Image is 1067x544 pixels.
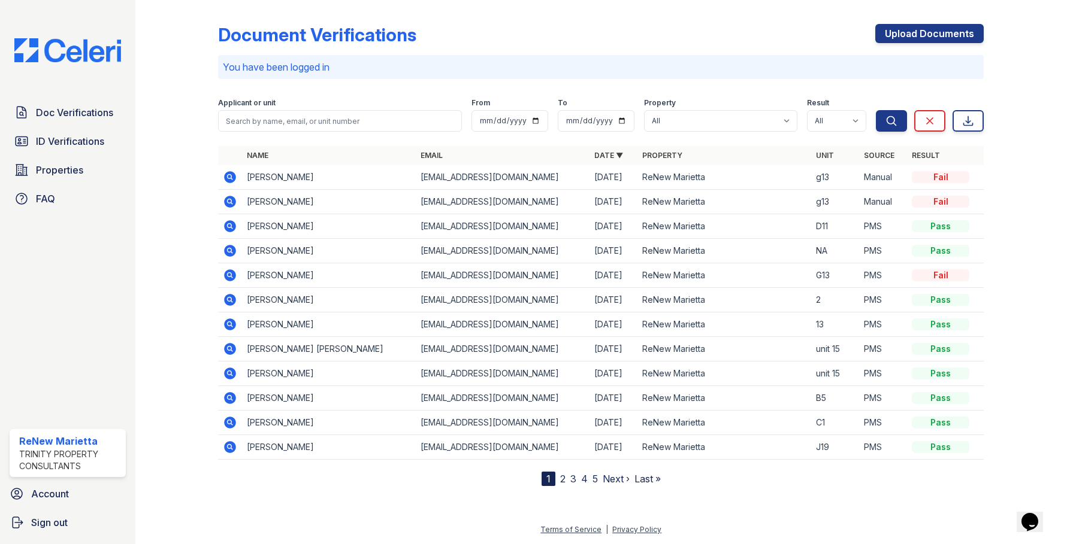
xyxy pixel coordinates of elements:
a: Account [5,482,131,506]
td: [DATE] [590,165,637,190]
td: ReNew Marietta [637,386,811,411]
td: PMS [859,263,907,288]
a: 3 [570,473,576,485]
td: PMS [859,386,907,411]
span: ID Verifications [36,134,104,148]
td: [PERSON_NAME] [242,239,416,263]
label: Applicant or unit [218,98,276,108]
td: [DATE] [590,411,637,435]
div: Fail [912,171,969,183]
div: Document Verifications [218,24,416,45]
a: Unit [816,151,834,160]
td: PMS [859,214,907,239]
td: D11 [811,214,859,239]
td: [EMAIL_ADDRESS][DOMAIN_NAME] [416,386,590,411]
td: ReNew Marietta [637,263,811,288]
td: ReNew Marietta [637,361,811,386]
a: Email [421,151,443,160]
span: Doc Verifications [36,105,113,120]
a: Name [247,151,268,160]
div: Fail [912,269,969,281]
td: ReNew Marietta [637,312,811,337]
td: PMS [859,361,907,386]
td: [EMAIL_ADDRESS][DOMAIN_NAME] [416,411,590,435]
iframe: chat widget [1017,496,1055,532]
td: unit 15 [811,337,859,361]
td: [EMAIL_ADDRESS][DOMAIN_NAME] [416,190,590,214]
a: 2 [560,473,566,485]
label: Result [807,98,829,108]
td: J19 [811,435,859,460]
span: Properties [36,163,83,177]
td: [PERSON_NAME] [242,435,416,460]
td: [DATE] [590,386,637,411]
td: [DATE] [590,312,637,337]
td: [DATE] [590,435,637,460]
td: NA [811,239,859,263]
label: From [471,98,490,108]
td: Manual [859,165,907,190]
td: ReNew Marietta [637,435,811,460]
div: Trinity Property Consultants [19,448,121,472]
td: unit 15 [811,361,859,386]
a: Terms of Service [540,525,601,534]
td: PMS [859,337,907,361]
td: 2 [811,288,859,312]
a: FAQ [10,187,126,211]
td: [PERSON_NAME] [242,190,416,214]
span: Sign out [31,515,68,530]
td: g13 [811,165,859,190]
td: C1 [811,411,859,435]
a: Properties [10,158,126,182]
td: [DATE] [590,337,637,361]
td: [EMAIL_ADDRESS][DOMAIN_NAME] [416,361,590,386]
td: [DATE] [590,239,637,263]
a: Source [864,151,894,160]
a: Last » [634,473,661,485]
div: 1 [542,472,555,486]
td: PMS [859,435,907,460]
td: [EMAIL_ADDRESS][DOMAIN_NAME] [416,263,590,288]
a: Doc Verifications [10,101,126,124]
a: Next › [603,473,630,485]
td: G13 [811,263,859,288]
a: ID Verifications [10,129,126,153]
div: Pass [912,392,969,404]
td: [EMAIL_ADDRESS][DOMAIN_NAME] [416,337,590,361]
td: ReNew Marietta [637,411,811,435]
td: [PERSON_NAME] [242,386,416,411]
td: ReNew Marietta [637,337,811,361]
td: [EMAIL_ADDRESS][DOMAIN_NAME] [416,312,590,337]
a: Result [912,151,940,160]
div: Fail [912,196,969,208]
td: [PERSON_NAME] [242,214,416,239]
td: ReNew Marietta [637,190,811,214]
span: FAQ [36,192,55,206]
a: Date ▼ [594,151,623,160]
td: [EMAIL_ADDRESS][DOMAIN_NAME] [416,435,590,460]
div: Pass [912,294,969,306]
td: [DATE] [590,361,637,386]
div: ReNew Marietta [19,434,121,448]
td: g13 [811,190,859,214]
input: Search by name, email, or unit number [218,110,462,132]
div: Pass [912,220,969,232]
td: [PERSON_NAME] [PERSON_NAME] [242,337,416,361]
p: You have been logged in [223,60,979,74]
td: [EMAIL_ADDRESS][DOMAIN_NAME] [416,239,590,263]
td: PMS [859,288,907,312]
a: 4 [581,473,588,485]
td: ReNew Marietta [637,214,811,239]
td: ReNew Marietta [637,239,811,263]
td: [EMAIL_ADDRESS][DOMAIN_NAME] [416,288,590,312]
div: Pass [912,417,969,428]
div: Pass [912,441,969,453]
td: [EMAIL_ADDRESS][DOMAIN_NAME] [416,165,590,190]
div: Pass [912,367,969,379]
td: [DATE] [590,190,637,214]
td: B5 [811,386,859,411]
a: Privacy Policy [612,525,661,534]
td: [PERSON_NAME] [242,263,416,288]
span: Account [31,487,69,501]
div: | [606,525,608,534]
